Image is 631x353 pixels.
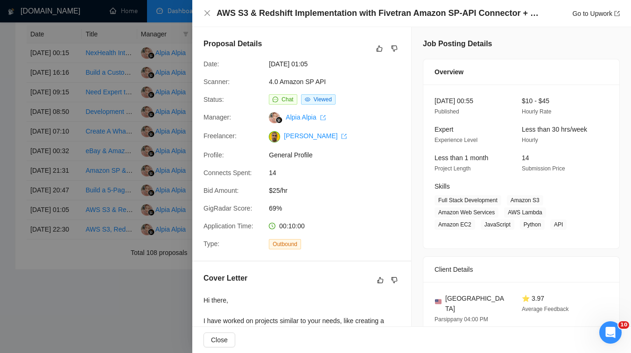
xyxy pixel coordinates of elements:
[269,59,409,69] span: [DATE] 01:05
[203,169,252,176] span: Connects Spent:
[279,222,305,230] span: 00:10:00
[173,256,197,275] span: smiley reaction
[305,97,310,102] span: eye
[203,240,219,247] span: Type:
[520,219,545,230] span: Python
[203,132,237,140] span: Freelancer:
[286,113,325,121] a: Alpia Alpia export
[148,256,173,275] span: neutral face reaction
[178,256,191,275] span: 😃
[203,9,211,17] span: close
[211,335,228,345] span: Close
[203,151,224,159] span: Profile:
[550,219,567,230] span: API
[269,78,326,85] a: 4.0 Amazon SP API
[269,185,409,196] span: $25/hr
[522,154,529,162] span: 14
[203,332,235,347] button: Close
[522,97,549,105] span: $10 - $45
[269,203,409,213] span: 69%
[435,126,453,133] span: Expert
[203,78,230,85] span: Scanner:
[614,11,620,16] span: export
[435,207,498,218] span: Amazon Web Services
[522,108,551,115] span: Hourly Rate
[435,316,488,323] span: Parsippany 04:00 PM
[435,219,475,230] span: Amazon EC2
[389,275,400,286] button: dislike
[435,257,608,282] div: Client Details
[203,96,224,103] span: Status:
[269,168,409,178] span: 14
[273,97,278,102] span: message
[269,131,280,142] img: c1fk4cnsg9jQ4V8p8CXACPAPFleBmxzAZOAxbTwiehUYfmeknb-_tpar7rvaJk-Tfi
[203,9,211,17] button: Close
[314,96,332,103] span: Viewed
[618,321,629,329] span: 10
[435,108,459,115] span: Published
[504,207,546,218] span: AWS Lambda
[522,137,538,143] span: Hourly
[276,117,282,123] img: gigradar-bm.png
[391,276,398,284] span: dislike
[154,256,167,275] span: 😐
[435,165,470,172] span: Project Length
[320,115,326,120] span: export
[377,276,384,284] span: like
[435,137,477,143] span: Experience Level
[522,126,587,133] span: Less than 30 hrs/week
[522,165,565,172] span: Submission Price
[269,239,301,249] span: Outbound
[11,247,310,257] div: Did this answer your question?
[435,183,450,190] span: Skills
[599,321,622,344] iframe: Intercom live chat
[522,306,569,312] span: Average Feedback
[203,205,252,212] span: GigRadar Score:
[203,38,262,49] h5: Proposal Details
[376,45,383,52] span: like
[203,273,247,284] h5: Cover Letter
[269,150,409,160] span: General Profile
[6,4,24,21] button: go back
[124,256,148,275] span: disappointed reaction
[123,287,198,294] a: Open in help center
[269,223,275,229] span: clock-circle
[522,295,544,302] span: ⭐ 3.97
[298,4,315,21] div: Close
[389,43,400,54] button: dislike
[435,298,442,305] img: 🇺🇸
[203,60,219,68] span: Date:
[507,195,543,205] span: Amazon S3
[203,187,239,194] span: Bid Amount:
[391,45,398,52] span: dislike
[435,97,473,105] span: [DATE] 00:55
[280,4,298,21] button: Collapse window
[435,195,501,205] span: Full Stack Development
[129,256,143,275] span: 😞
[284,132,347,140] a: [PERSON_NAME] export
[281,96,293,103] span: Chat
[341,134,347,139] span: export
[445,293,507,314] span: [GEOGRAPHIC_DATA]
[572,10,620,17] a: Go to Upworkexport
[217,7,539,19] h4: AWS S3 & Redshift Implementation with Fivetran Amazon SP-API Connector + Inventory UI
[375,275,386,286] button: like
[423,38,492,49] h5: Job Posting Details
[435,154,488,162] span: Less than 1 month
[374,43,385,54] button: like
[203,113,231,121] span: Manager:
[481,219,514,230] span: JavaScript
[203,222,253,230] span: Application Time:
[435,67,463,77] span: Overview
